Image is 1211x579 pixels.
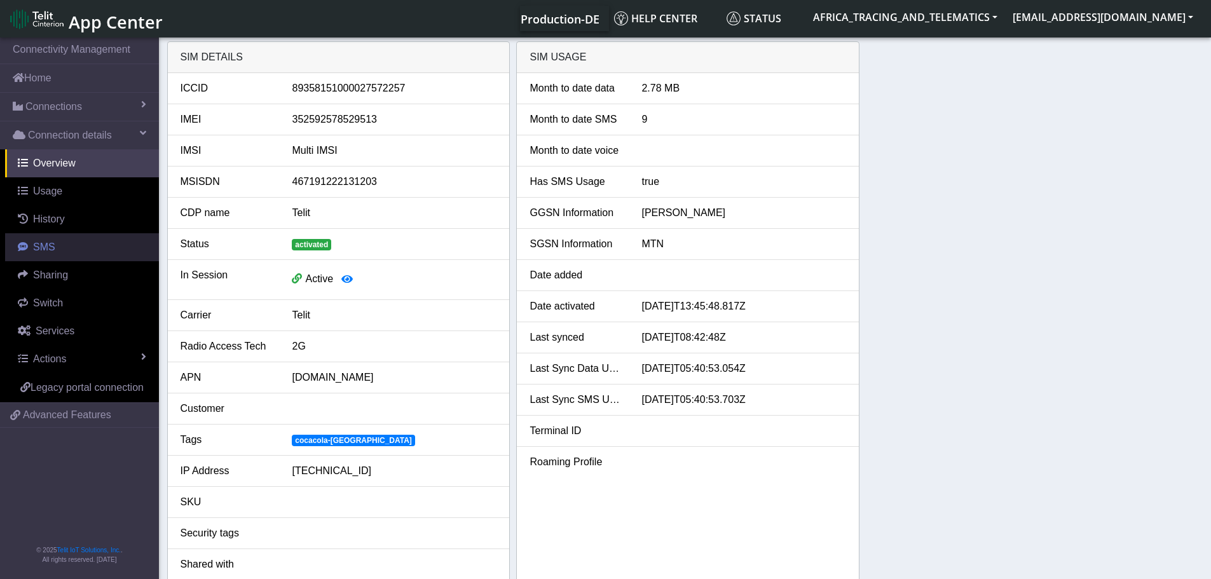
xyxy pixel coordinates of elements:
div: SGSN Information [520,236,632,252]
a: SMS [5,233,159,261]
a: Services [5,317,159,345]
a: Actions [5,345,159,373]
a: Status [722,6,805,31]
div: Last synced [520,330,632,345]
span: Overview [33,158,76,168]
div: Customer [171,401,283,416]
a: Sharing [5,261,159,289]
div: Radio Access Tech [171,339,283,354]
div: Month to date voice [520,143,632,158]
div: IMEI [171,112,283,127]
a: App Center [10,5,161,32]
div: [DATE]T13:45:48.817Z [632,299,856,314]
div: MTN [632,236,856,252]
span: Active [305,273,333,284]
a: Help center [609,6,722,31]
div: [DATE]T05:40:53.703Z [632,392,856,407]
span: Services [36,325,74,336]
div: Last Sync Data Usage [520,361,632,376]
div: Telit [282,308,506,323]
div: [DOMAIN_NAME] [282,370,506,385]
div: SKU [171,494,283,510]
div: true [632,174,856,189]
span: Actions [33,353,66,364]
button: AFRICA_TRACING_AND_TELEMATICS [805,6,1005,29]
div: Shared with [171,557,283,572]
span: Legacy portal connection [31,382,144,393]
span: Sharing [33,269,68,280]
div: 2G [282,339,506,354]
div: Last Sync SMS Usage [520,392,632,407]
a: Overview [5,149,159,177]
div: SIM details [168,42,510,73]
div: GGSN Information [520,205,632,221]
div: MSISDN [171,174,283,189]
button: [EMAIL_ADDRESS][DOMAIN_NAME] [1005,6,1201,29]
a: Your current platform instance [520,6,599,31]
div: [TECHNICAL_ID] [282,463,506,479]
span: Connections [25,99,82,114]
a: Usage [5,177,159,205]
a: Switch [5,289,159,317]
div: [DATE]T08:42:48Z [632,330,856,345]
span: Usage [33,186,62,196]
div: [DATE]T05:40:53.054Z [632,361,856,376]
span: Connection details [28,128,112,143]
div: Date added [520,268,632,283]
span: Status [727,11,781,25]
div: Multi IMSI [282,143,506,158]
a: Telit IoT Solutions, Inc. [57,547,121,554]
img: knowledge.svg [614,11,628,25]
div: Month to date SMS [520,112,632,127]
span: History [33,214,65,224]
a: History [5,205,159,233]
div: Security tags [171,526,283,541]
div: SIM Usage [517,42,859,73]
div: Roaming Profile [520,454,632,470]
span: Help center [614,11,697,25]
span: cocacola-[GEOGRAPHIC_DATA] [292,435,414,446]
img: status.svg [727,11,741,25]
span: SMS [33,242,55,252]
div: 9 [632,112,856,127]
div: In Session [171,268,283,292]
div: 89358151000027572257 [282,81,506,96]
div: Date activated [520,299,632,314]
div: [PERSON_NAME] [632,205,856,221]
div: Terminal ID [520,423,632,439]
div: IP Address [171,463,283,479]
span: activated [292,239,331,250]
div: ICCID [171,81,283,96]
div: APN [171,370,283,385]
img: logo-telit-cinterion-gw-new.png [10,9,64,29]
div: 352592578529513 [282,112,506,127]
div: IMSI [171,143,283,158]
span: Switch [33,297,63,308]
div: Month to date data [520,81,632,96]
div: 467191222131203 [282,174,506,189]
div: 2.78 MB [632,81,856,96]
div: Has SMS Usage [520,174,632,189]
div: Telit [282,205,506,221]
span: App Center [69,10,163,34]
div: Carrier [171,308,283,323]
span: Advanced Features [23,407,111,423]
button: View session details [333,268,361,292]
span: Production-DE [521,11,599,27]
div: Status [171,236,283,252]
div: CDP name [171,205,283,221]
div: Tags [171,432,283,447]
